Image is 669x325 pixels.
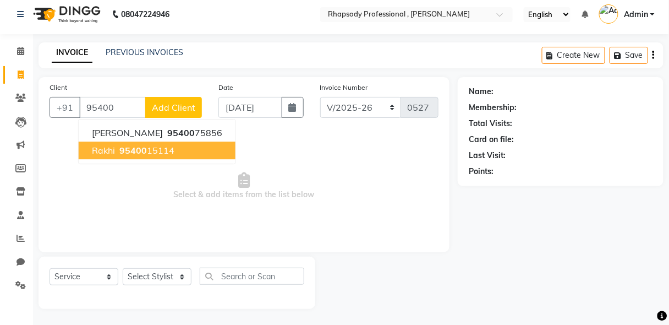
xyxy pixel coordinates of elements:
div: Card on file: [469,134,514,145]
div: Total Visits: [469,118,512,129]
span: Admin [624,9,648,20]
button: Add Client [145,97,202,118]
label: Invoice Number [320,83,368,93]
a: INVOICE [52,43,92,63]
button: Save [610,47,648,64]
button: Create New [542,47,605,64]
span: Add Client [152,102,195,113]
label: Date [218,83,233,93]
div: Membership: [469,102,517,113]
span: 95400 [119,145,147,156]
span: 95400 [167,127,195,138]
span: Select & add items from the list below [50,131,438,241]
ngb-highlight: 75856 [165,127,222,138]
span: [PERSON_NAME] [92,127,163,138]
span: Rakhi [92,145,115,156]
div: Points: [469,166,493,177]
label: Client [50,83,67,93]
a: PREVIOUS INVOICES [106,47,183,57]
button: +91 [50,97,80,118]
input: Search or Scan [200,268,304,285]
div: Name: [469,86,493,97]
img: Admin [599,4,618,24]
div: Last Visit: [469,150,506,161]
ngb-highlight: 15114 [117,145,174,156]
input: Search by Name/Mobile/Email/Code [79,97,146,118]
